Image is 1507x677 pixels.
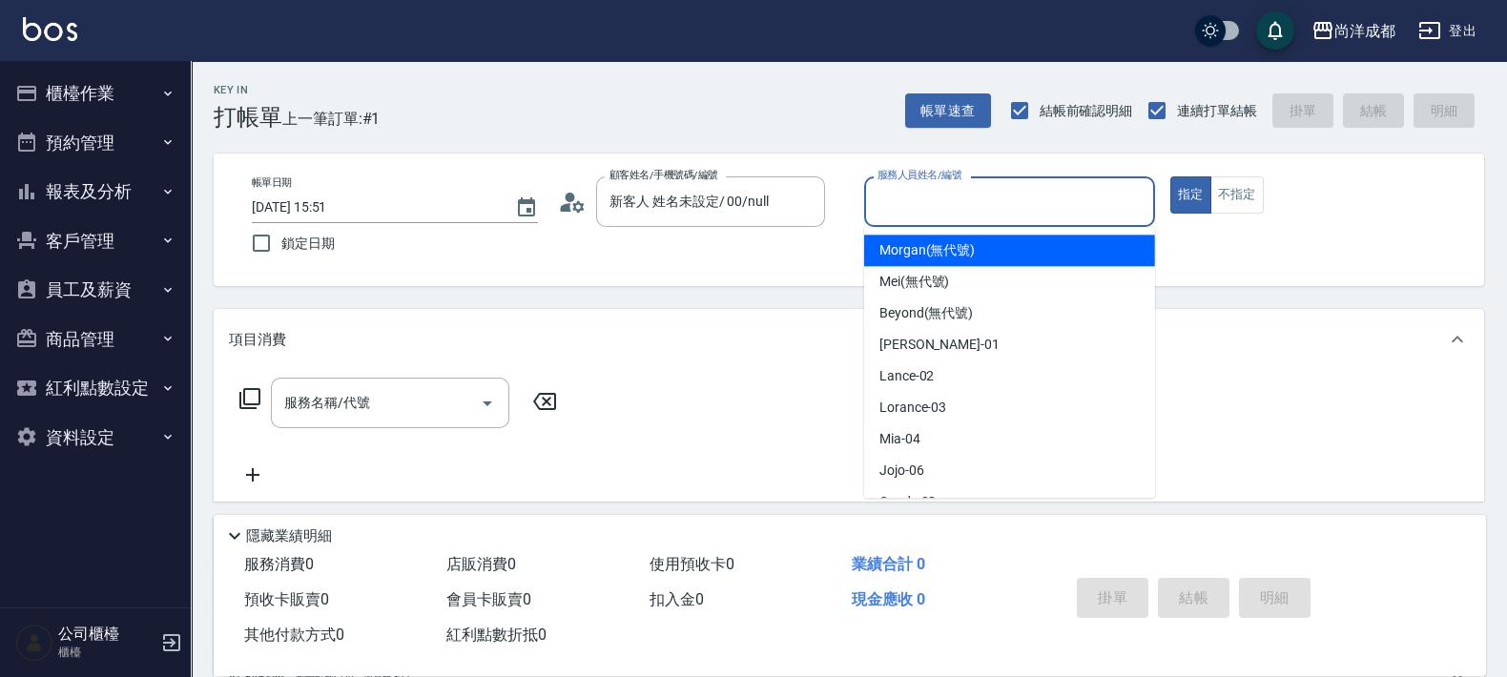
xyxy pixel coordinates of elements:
[282,107,381,131] span: 上一筆訂單:#1
[879,398,947,418] span: Lorance -03
[1040,101,1133,121] span: 結帳前確認明細
[246,526,332,546] p: 隱藏業績明細
[879,272,950,292] span: Mei (無代號)
[1177,101,1257,121] span: 連續打單結帳
[1304,11,1403,51] button: 尚洋成都
[58,625,155,644] h5: 公司櫃檯
[1411,13,1484,49] button: 登出
[879,335,1000,355] span: [PERSON_NAME] -01
[8,216,183,266] button: 客戶管理
[214,309,1484,370] div: 項目消費
[1256,11,1294,50] button: save
[504,185,549,231] button: Choose date, selected date is 2025-09-20
[446,590,531,608] span: 會員卡販賣 0
[1170,176,1211,214] button: 指定
[905,93,991,129] button: 帳單速查
[852,590,925,608] span: 現金應收 0
[1334,19,1395,43] div: 尚洋成都
[1210,176,1264,214] button: 不指定
[650,555,734,573] span: 使用預收卡 0
[609,168,718,182] label: 顧客姓名/手機號碼/編號
[281,234,335,254] span: 鎖定日期
[252,175,292,190] label: 帳單日期
[244,590,329,608] span: 預收卡販賣 0
[229,330,286,350] p: 項目消費
[252,192,496,223] input: YYYY/MM/DD hh:mm
[58,644,155,661] p: 櫃檯
[8,167,183,216] button: 報表及分析
[879,461,924,481] span: Jojo -06
[446,626,547,644] span: 紅利點數折抵 0
[877,168,961,182] label: 服務人員姓名/編號
[8,69,183,118] button: 櫃檯作業
[446,555,516,573] span: 店販消費 0
[879,429,920,449] span: Mia -04
[244,626,344,644] span: 其他付款方式 0
[8,413,183,462] button: 資料設定
[15,624,53,662] img: Person
[650,590,704,608] span: 扣入金 0
[879,240,975,260] span: Morgan (無代號)
[879,492,937,512] span: Candy -08
[214,104,282,131] h3: 打帳單
[8,265,183,315] button: 員工及薪資
[8,118,183,168] button: 預約管理
[8,363,183,413] button: 紅利點數設定
[879,366,935,386] span: Lance -02
[472,388,503,419] button: Open
[23,17,77,41] img: Logo
[214,84,282,96] h2: Key In
[852,555,925,573] span: 業績合計 0
[8,315,183,364] button: 商品管理
[244,555,314,573] span: 服務消費 0
[879,303,973,323] span: Beyond (無代號)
